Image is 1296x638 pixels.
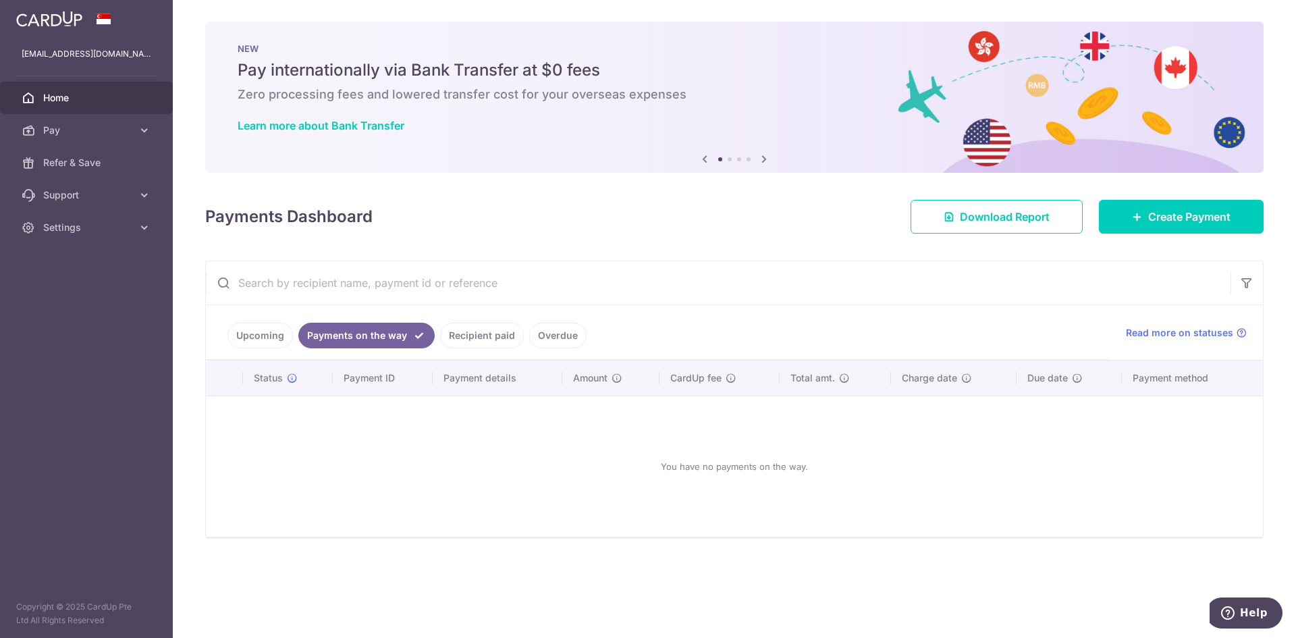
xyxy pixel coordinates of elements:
div: You have no payments on the way. [222,407,1247,526]
span: Support [43,188,132,202]
input: Search by recipient name, payment id or reference [206,261,1231,304]
img: Bank transfer banner [205,22,1264,173]
a: Payments on the way [298,323,435,348]
a: Create Payment [1099,200,1264,234]
span: Amount [573,371,607,385]
span: Due date [1027,371,1068,385]
th: Payment details [433,361,562,396]
a: Download Report [911,200,1083,234]
h6: Zero processing fees and lowered transfer cost for your overseas expenses [238,86,1231,103]
span: Total amt. [790,371,835,385]
a: Read more on statuses [1126,326,1247,340]
h5: Pay internationally via Bank Transfer at $0 fees [238,59,1231,81]
span: Create Payment [1148,209,1231,225]
h4: Payments Dashboard [205,205,373,229]
th: Payment method [1122,361,1263,396]
span: Download Report [960,209,1050,225]
p: [EMAIL_ADDRESS][DOMAIN_NAME] [22,47,151,61]
span: Settings [43,221,132,234]
span: Charge date [902,371,957,385]
a: Upcoming [227,323,293,348]
a: Recipient paid [440,323,524,348]
span: Read more on statuses [1126,326,1233,340]
span: Refer & Save [43,156,132,169]
span: Status [254,371,283,385]
img: CardUp [16,11,82,27]
a: Overdue [529,323,587,348]
span: Pay [43,124,132,137]
a: Learn more about Bank Transfer [238,119,404,132]
p: NEW [238,43,1231,54]
th: Payment ID [333,361,433,396]
span: CardUp fee [670,371,722,385]
iframe: Opens a widget where you can find more information [1210,597,1282,631]
span: Home [43,91,132,105]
